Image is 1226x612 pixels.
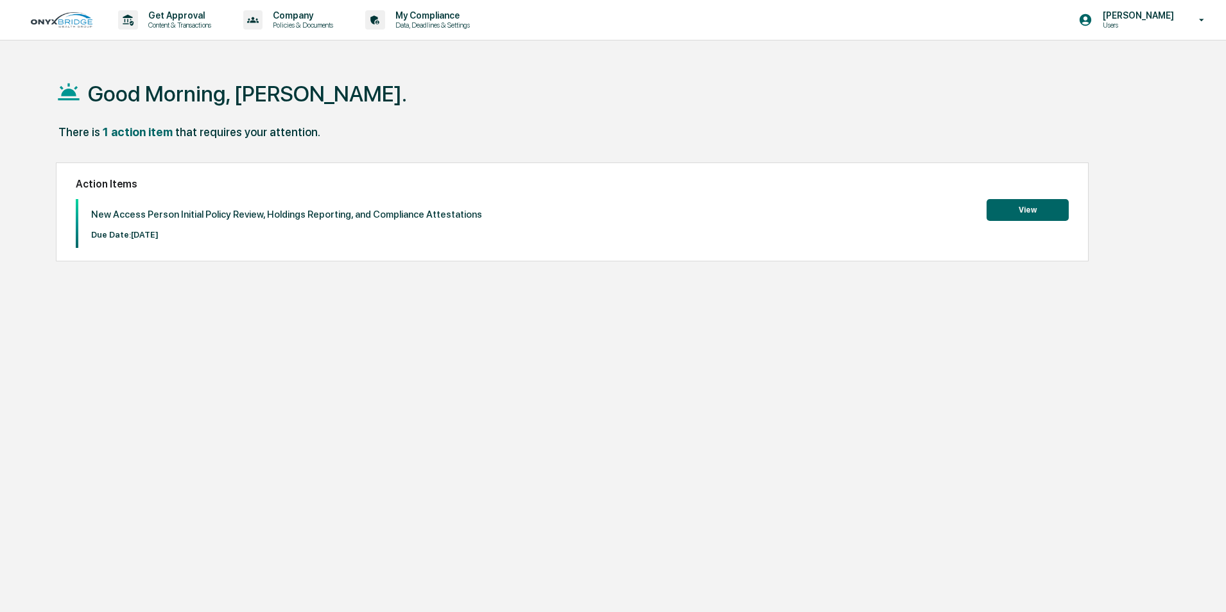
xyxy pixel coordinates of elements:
[91,230,482,240] p: Due Date: [DATE]
[385,21,476,30] p: Data, Deadlines & Settings
[138,21,218,30] p: Content & Transactions
[76,178,1069,190] h2: Action Items
[263,10,340,21] p: Company
[385,10,476,21] p: My Compliance
[1092,10,1180,21] p: [PERSON_NAME]
[58,125,100,139] div: There is
[175,125,320,139] div: that requires your attention.
[103,125,173,139] div: 1 action item
[263,21,340,30] p: Policies & Documents
[987,199,1069,221] button: View
[91,209,482,220] p: New Access Person Initial Policy Review, Holdings Reporting, and Compliance Attestations
[31,12,92,28] img: logo
[138,10,218,21] p: Get Approval
[987,203,1069,215] a: View
[1092,21,1180,30] p: Users
[88,81,407,107] h1: Good Morning, [PERSON_NAME].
